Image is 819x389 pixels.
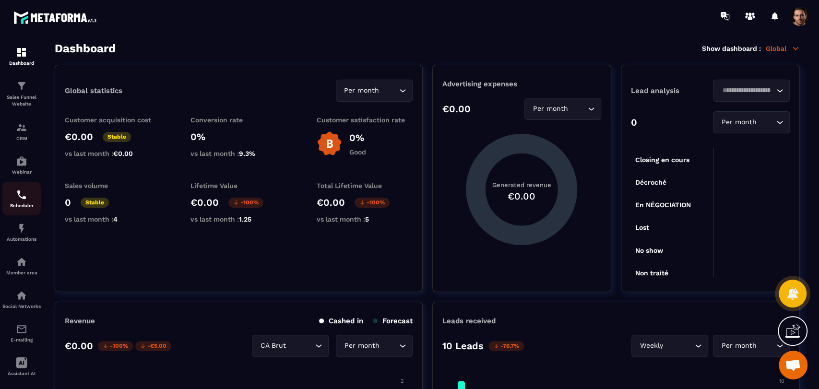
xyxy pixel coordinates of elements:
tspan: 2 [401,378,404,384]
input: Search for option [570,104,585,114]
span: 5 [365,215,369,223]
p: E-mailing [2,337,41,342]
p: €0.00 [65,340,93,352]
input: Search for option [719,85,774,96]
p: 10 Leads [442,340,484,352]
img: social-network [16,290,27,301]
div: Search for option [713,111,790,133]
a: Assistant AI [2,350,41,383]
span: Per month [531,104,570,114]
p: €0.00 [65,131,93,142]
p: Revenue [65,317,95,325]
img: formation [16,47,27,58]
p: Stable [81,198,109,208]
p: vs last month : [65,150,161,157]
p: Stable [103,132,131,142]
a: formationformationSales Funnel Website [2,73,41,115]
div: Search for option [631,335,708,357]
p: Conversion rate [190,116,286,124]
h3: Dashboard [55,42,116,55]
p: €0.00 [190,197,219,208]
div: Search for option [336,335,413,357]
p: vs last month : [190,150,286,157]
div: Mở cuộc trò chuyện [779,351,807,379]
div: Search for option [252,335,329,357]
p: -€5.00 [135,341,171,351]
p: -100% [355,198,390,208]
p: Sales volume [65,182,161,189]
span: Per month [719,117,759,128]
p: 0% [190,131,286,142]
div: Search for option [336,80,413,102]
img: scheduler [16,189,27,200]
a: automationsautomationsMember area [2,249,41,283]
p: Customer satisfaction rate [317,116,413,124]
p: Customer acquisition cost [65,116,161,124]
tspan: No show [635,246,664,254]
p: Lead analysis [631,86,711,95]
p: Automations [2,236,41,242]
p: vs last month : [317,215,413,223]
img: automations [16,223,27,234]
p: Global [766,44,800,53]
div: Search for option [524,98,601,120]
div: Search for option [713,80,790,102]
tspan: 10 [779,378,784,384]
p: Dashboard [2,60,41,66]
img: formation [16,122,27,133]
span: 9.3% [239,150,255,157]
a: formationformationCRM [2,115,41,148]
span: Per month [342,341,381,351]
input: Search for option [381,341,397,351]
span: Per month [342,85,381,96]
img: b-badge-o.b3b20ee6.svg [317,131,342,156]
tspan: En NÉGOCIATION [635,201,691,209]
a: automationsautomationsWebinar [2,148,41,182]
tspan: Décroché [635,178,666,186]
p: -76.7% [488,341,524,351]
img: automations [16,256,27,268]
input: Search for option [759,341,774,351]
tspan: Closing en cours [635,156,689,164]
span: 4 [113,215,118,223]
input: Search for option [288,341,313,351]
p: Advertising expenses [442,80,601,88]
img: logo [13,9,100,26]
p: Sales Funnel Website [2,94,41,107]
p: CRM [2,136,41,141]
p: Good [349,148,366,156]
p: vs last month : [65,215,161,223]
p: Forecast [373,317,413,325]
input: Search for option [381,85,397,96]
a: emailemailE-mailing [2,316,41,350]
p: Lifetime Value [190,182,286,189]
a: automationsautomationsAutomations [2,215,41,249]
p: €0.00 [442,103,471,115]
p: Scheduler [2,203,41,208]
p: €0.00 [317,197,345,208]
img: email [16,323,27,335]
img: automations [16,155,27,167]
p: 0 [65,197,71,208]
p: Webinar [2,169,41,175]
span: Per month [719,341,759,351]
p: Assistant AI [2,371,41,376]
span: €0.00 [113,150,133,157]
p: Show dashboard : [702,45,761,52]
a: social-networksocial-networkSocial Networks [2,283,41,316]
tspan: Non traité [635,269,668,277]
span: Weekly [638,341,665,351]
p: -100% [228,198,263,208]
tspan: Lost [635,224,649,231]
span: CA Brut [258,341,288,351]
img: formation [16,80,27,92]
a: formationformationDashboard [2,39,41,73]
p: 0% [349,132,366,143]
p: 0 [631,117,637,128]
input: Search for option [759,117,774,128]
p: Leads received [442,317,496,325]
div: Search for option [713,335,790,357]
p: vs last month : [190,215,286,223]
input: Search for option [665,341,692,351]
p: Global statistics [65,86,122,95]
